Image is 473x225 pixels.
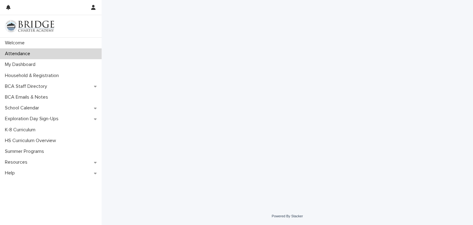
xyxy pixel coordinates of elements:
[2,73,64,79] p: Household & Registration
[2,159,32,165] p: Resources
[2,40,30,46] p: Welcome
[2,62,40,67] p: My Dashboard
[2,51,35,57] p: Attendance
[2,105,44,111] p: School Calendar
[2,84,52,89] p: BCA Staff Directory
[2,138,61,144] p: HS Curriculum Overview
[2,127,40,133] p: K-8 Curriculum
[272,214,303,218] a: Powered By Stacker
[5,20,54,32] img: V1C1m3IdTEidaUdm9Hs0
[2,94,53,100] p: BCA Emails & Notes
[2,116,63,122] p: Exploration Day Sign-Ups
[2,149,49,154] p: Summer Programs
[2,170,20,176] p: Help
